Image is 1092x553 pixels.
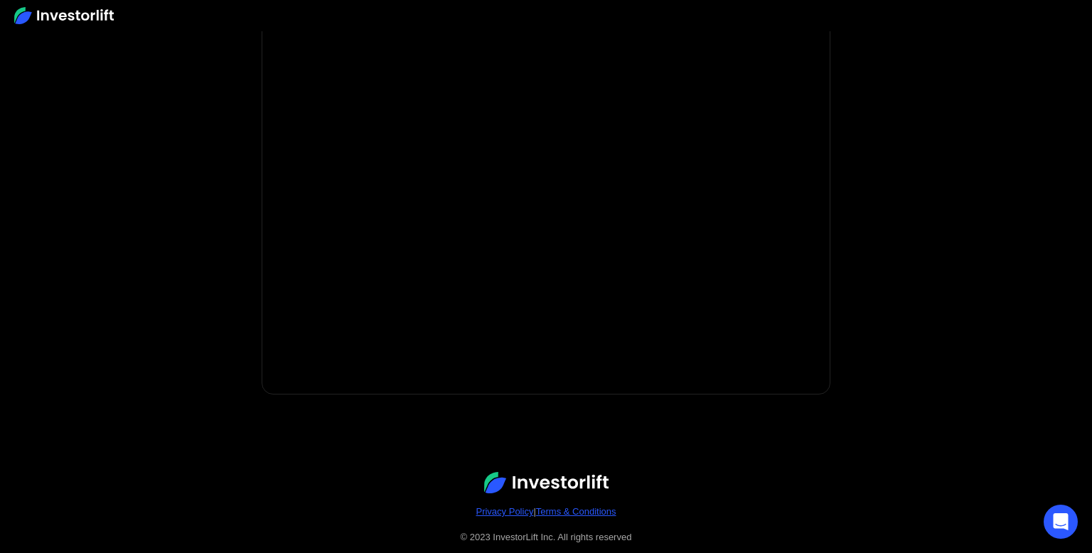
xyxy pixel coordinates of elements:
[1044,505,1078,539] div: Open Intercom Messenger
[536,506,616,517] a: Terms & Conditions
[28,505,1064,519] div: |
[476,506,533,517] a: Privacy Policy
[28,530,1064,544] div: © 2023 InvestorLift Inc. All rights reserved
